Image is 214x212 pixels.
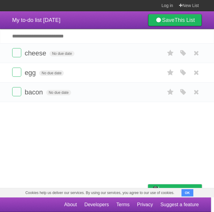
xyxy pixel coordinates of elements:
label: Star task [165,68,176,78]
span: My to-do list [DATE] [12,17,60,23]
img: Buy me a coffee [151,185,159,195]
span: cheese [25,49,48,57]
label: Star task [165,48,176,58]
span: Buy me a coffee [161,185,199,195]
b: This List [174,17,195,23]
span: No due date [50,51,74,56]
a: Terms [116,199,130,210]
button: OK [181,189,193,196]
span: bacon [25,88,44,96]
a: Developers [84,199,109,210]
a: SaveThis List [148,14,202,26]
a: Buy me a coffee [148,184,202,196]
label: Done [12,68,21,77]
span: egg [25,69,37,76]
a: Suggest a feature [160,199,199,210]
a: About [64,199,77,210]
span: No due date [46,90,71,95]
label: Done [12,87,21,96]
label: Done [12,48,21,57]
span: No due date [39,70,64,76]
label: Star task [165,87,176,97]
span: Cookies help us deliver our services. By using our services, you agree to our use of cookies. [19,188,180,197]
a: Privacy [137,199,153,210]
